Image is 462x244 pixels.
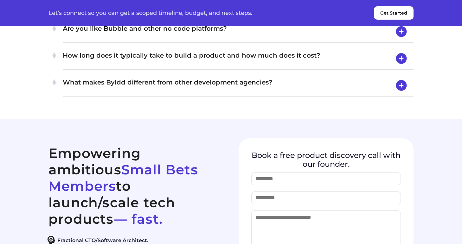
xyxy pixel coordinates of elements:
p: Let’s connect so you can get a scoped timeline, budget, and next steps. [48,10,252,16]
h4: Book a free product discovery call with our founder. [251,151,401,168]
img: plus-1 [50,78,58,86]
h4: How long does it typically take to build a product and how much does it cost? [63,50,414,67]
h2: Empowering ambitious to launch/scale tech products [48,145,223,227]
img: open-icon [393,23,409,40]
h4: What makes Byldd different from other development agencies? [63,77,414,94]
img: plus-1 [50,51,58,59]
img: open-icon [393,77,409,94]
img: open-icon [393,50,409,67]
h4: Are you like Bubble and other no code platforms? [63,23,414,40]
span: Small Bets Members [48,161,198,194]
img: plus-1 [50,24,58,33]
button: Get Started [374,6,414,20]
span: — fast. [114,211,163,227]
